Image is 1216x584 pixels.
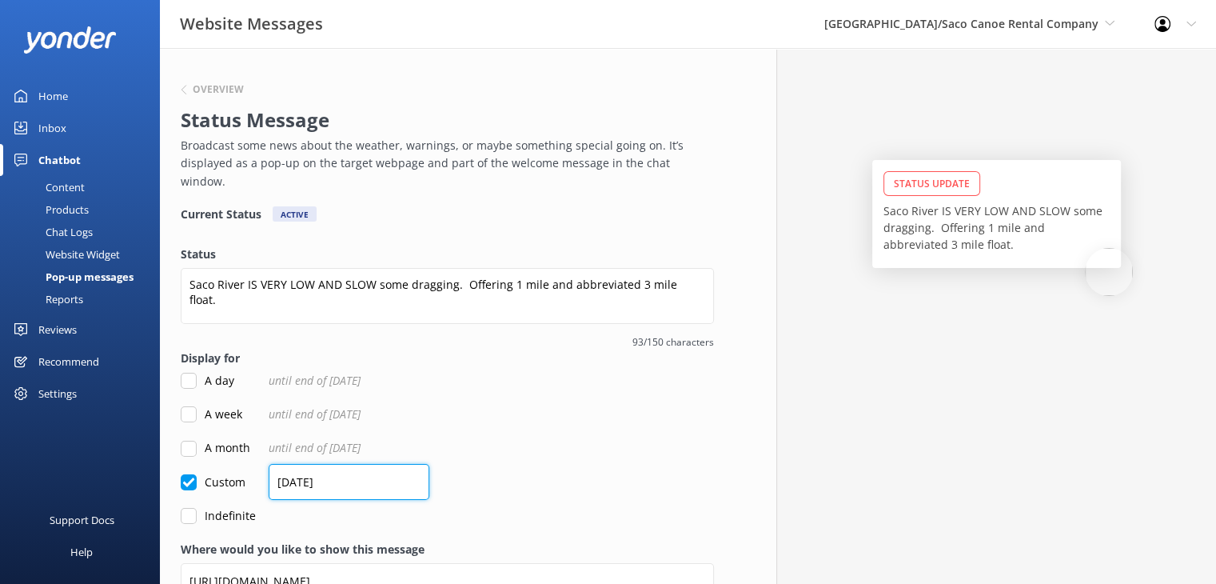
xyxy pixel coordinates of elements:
[10,243,160,266] a: Website Widget
[180,11,323,37] h3: Website Messages
[824,16,1098,31] span: [GEOGRAPHIC_DATA]/Saco Canoe Rental Company
[269,372,361,390] span: until end of [DATE]
[181,268,714,324] textarea: Saco River IS VERY LOW AND SLOW some dragging. Offering 1 mile and abbreviated 3 mile float.
[10,243,120,266] div: Website Widget
[38,144,81,176] div: Chatbot
[181,507,256,525] label: Indefinite
[269,464,429,500] input: dd/mm/yyyy
[10,288,83,310] div: Reports
[273,206,317,222] div: Active
[181,137,706,190] p: Broadcast some news about the weather, warnings, or maybe something special going on. It’s displa...
[181,85,244,94] button: Overview
[10,266,134,288] div: Pop-up messages
[38,80,68,112] div: Home
[181,105,706,135] h2: Status Message
[38,314,77,346] div: Reviews
[10,221,160,243] a: Chat Logs
[181,439,250,457] label: A month
[10,288,160,310] a: Reports
[10,198,160,221] a: Products
[181,350,714,367] label: Display for
[70,536,93,568] div: Help
[181,372,234,390] label: A day
[181,541,714,558] label: Where would you like to show this message
[181,474,245,491] label: Custom
[38,346,99,378] div: Recommend
[269,439,361,457] span: until end of [DATE]
[10,176,85,198] div: Content
[269,406,361,423] span: until end of [DATE]
[883,202,1110,253] p: Saco River IS VERY LOW AND SLOW some dragging. Offering 1 mile and abbreviated 3 mile float.
[181,406,242,423] label: A week
[10,266,160,288] a: Pop-up messages
[181,334,714,350] span: 93/150 characters
[24,26,116,53] img: yonder-white-logo.png
[10,198,89,221] div: Products
[38,378,77,410] div: Settings
[883,171,980,196] div: Status Update
[38,112,66,144] div: Inbox
[193,85,244,94] h6: Overview
[181,246,714,263] label: Status
[10,221,93,243] div: Chat Logs
[50,504,114,536] div: Support Docs
[10,176,160,198] a: Content
[181,206,261,222] h4: Current Status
